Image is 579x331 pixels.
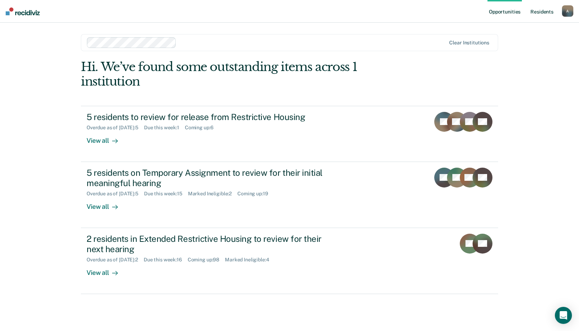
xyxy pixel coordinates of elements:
img: Recidiviz [6,7,40,15]
div: Coming up : 19 [237,191,274,197]
button: A [562,5,573,17]
a: 5 residents to review for release from Restrictive HousingOverdue as of [DATE]:5Due this week:1Co... [81,106,498,162]
div: 2 residents in Extended Restrictive Housing to review for their next hearing [87,234,336,254]
a: 5 residents on Temporary Assignment to review for their initial meaningful hearingOverdue as of [... [81,162,498,228]
div: Coming up : 98 [188,257,225,263]
div: Due this week : 15 [144,191,188,197]
a: 2 residents in Extended Restrictive Housing to review for their next hearingOverdue as of [DATE]:... [81,228,498,294]
div: Open Intercom Messenger [555,307,572,324]
div: Clear institutions [449,40,489,46]
div: Due this week : 1 [144,125,185,131]
div: Overdue as of [DATE] : 5 [87,191,144,197]
div: Marked Ineligible : 4 [225,257,275,263]
div: Overdue as of [DATE] : 5 [87,125,144,131]
div: Hi. We’ve found some outstanding items across 1 institution [81,60,415,89]
div: View all [87,263,126,277]
div: Marked Ineligible : 2 [188,191,237,197]
div: View all [87,131,126,145]
div: 5 residents to review for release from Restrictive Housing [87,112,336,122]
div: 5 residents on Temporary Assignment to review for their initial meaningful hearing [87,168,336,188]
div: View all [87,197,126,211]
div: Coming up : 6 [185,125,219,131]
div: Due this week : 16 [144,257,188,263]
div: Overdue as of [DATE] : 2 [87,257,144,263]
